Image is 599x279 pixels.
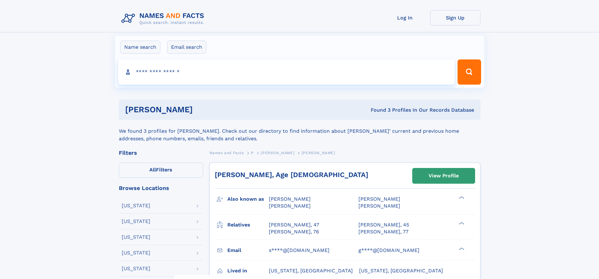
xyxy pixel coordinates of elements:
div: Found 3 Profiles In Our Records Database [282,107,474,114]
div: [US_STATE] [122,203,150,208]
span: [US_STATE], [GEOGRAPHIC_DATA] [359,268,443,274]
a: [PERSON_NAME], 45 [358,221,409,228]
label: Email search [167,41,206,54]
a: P [251,149,254,157]
a: Sign Up [430,10,480,25]
h3: Lived in [227,265,269,276]
div: ❯ [457,247,465,251]
div: Filters [119,150,203,156]
div: [US_STATE] [122,250,150,255]
div: [US_STATE] [122,235,150,240]
div: ❯ [457,221,465,225]
a: [PERSON_NAME], 77 [358,228,408,235]
span: [PERSON_NAME] [269,196,311,202]
div: We found 3 profiles for [PERSON_NAME]. Check out our directory to find information about [PERSON_... [119,120,480,142]
span: [PERSON_NAME] [302,151,335,155]
a: [PERSON_NAME] [261,149,294,157]
a: [PERSON_NAME], 76 [269,228,319,235]
label: Name search [120,41,160,54]
h3: Also known as [227,194,269,204]
span: [PERSON_NAME] [358,203,400,209]
h1: [PERSON_NAME] [125,106,282,114]
div: [US_STATE] [122,266,150,271]
span: [PERSON_NAME] [269,203,311,209]
button: Search Button [458,59,481,85]
span: P [251,151,254,155]
span: [PERSON_NAME] [358,196,400,202]
a: [PERSON_NAME], Age [DEMOGRAPHIC_DATA] [215,171,368,179]
a: View Profile [413,168,475,183]
div: [US_STATE] [122,219,150,224]
h3: Email [227,245,269,256]
a: Log In [380,10,430,25]
label: Filters [119,163,203,178]
div: View Profile [429,169,459,183]
img: Logo Names and Facts [119,10,209,27]
h3: Relatives [227,220,269,230]
span: [US_STATE], [GEOGRAPHIC_DATA] [269,268,353,274]
input: search input [118,59,455,85]
a: Names and Facts [209,149,244,157]
a: [PERSON_NAME], 47 [269,221,319,228]
div: ❯ [457,196,465,200]
span: [PERSON_NAME] [261,151,294,155]
span: All [149,167,156,173]
div: Browse Locations [119,185,203,191]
